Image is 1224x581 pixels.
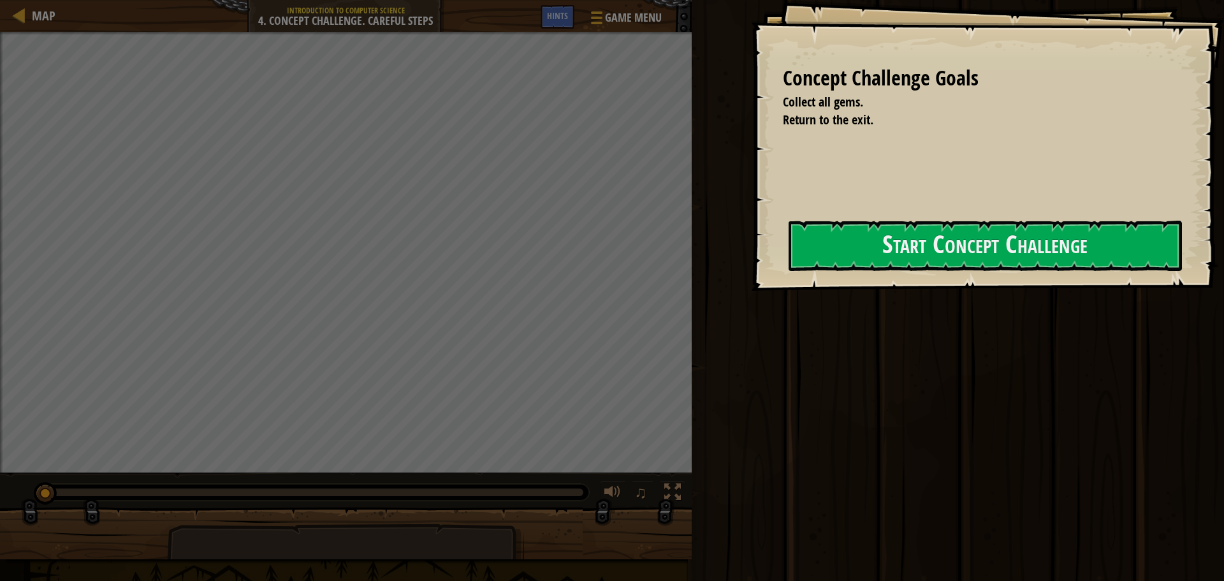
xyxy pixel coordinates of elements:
[783,64,1179,93] div: Concept Challenge Goals
[547,10,568,22] span: Hints
[581,5,669,35] button: Game Menu
[632,481,653,507] button: ♫
[605,10,662,26] span: Game Menu
[634,483,647,502] span: ♫
[789,221,1182,271] button: Start Concept Challenge
[25,7,55,24] a: Map
[783,93,863,110] span: Collect all gems.
[32,7,55,24] span: Map
[660,481,685,507] button: Toggle fullscreen
[767,111,1176,129] li: Return to the exit.
[767,93,1176,112] li: Collect all gems.
[783,111,873,128] span: Return to the exit.
[600,481,625,507] button: Adjust volume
